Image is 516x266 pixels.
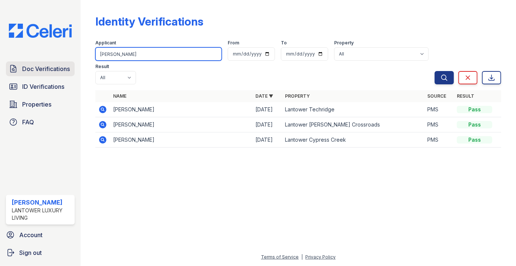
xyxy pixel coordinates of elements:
[110,132,252,148] td: [PERSON_NAME]
[252,102,282,117] td: [DATE]
[252,132,282,148] td: [DATE]
[301,254,303,260] div: |
[457,136,492,144] div: Pass
[424,117,454,132] td: PMS
[6,79,75,94] a: ID Verifications
[285,93,310,99] a: Property
[113,93,126,99] a: Name
[6,61,75,76] a: Doc Verifications
[228,40,239,46] label: From
[22,100,51,109] span: Properties
[110,102,252,117] td: [PERSON_NAME]
[457,106,492,113] div: Pass
[457,93,474,99] a: Result
[282,102,424,117] td: Lantower Techridge
[261,254,299,260] a: Terms of Service
[22,118,34,127] span: FAQ
[95,64,109,70] label: Result
[3,228,78,242] a: Account
[95,15,203,28] div: Identity Verifications
[282,117,424,132] td: Lantower [PERSON_NAME] Crossroads
[22,82,64,91] span: ID Verifications
[12,207,72,222] div: Lantower Luxury Living
[424,132,454,148] td: PMS
[19,230,43,239] span: Account
[252,117,282,132] td: [DATE]
[110,117,252,132] td: [PERSON_NAME]
[282,132,424,148] td: Lantower Cypress Creek
[424,102,454,117] td: PMS
[305,254,336,260] a: Privacy Policy
[281,40,287,46] label: To
[22,64,70,73] span: Doc Verifications
[95,47,222,61] input: Search by name or phone number
[255,93,273,99] a: Date ▼
[334,40,354,46] label: Property
[95,40,116,46] label: Applicant
[3,24,78,38] img: CE_Logo_Blue-a8612792a0a2168367f1c8372b55b34899dd931a85d93a1a3d3e32e68fde9ad4.png
[6,115,75,129] a: FAQ
[6,97,75,112] a: Properties
[3,245,78,260] a: Sign out
[12,198,72,207] div: [PERSON_NAME]
[19,248,42,257] span: Sign out
[457,121,492,128] div: Pass
[427,93,446,99] a: Source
